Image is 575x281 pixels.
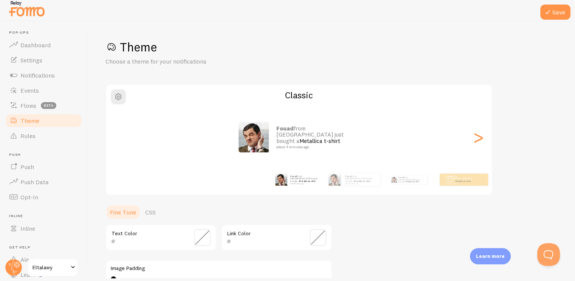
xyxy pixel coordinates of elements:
span: Inline [20,225,35,232]
span: Alerts [20,256,37,263]
strong: fouad [345,175,352,178]
h2: Classic [106,89,492,101]
span: Events [20,87,39,94]
p: from [GEOGRAPHIC_DATA] just bought a [290,175,321,184]
img: Fomo [239,122,269,152]
a: Eltalawy [27,258,78,276]
a: Metallica t-shirt [406,180,419,183]
div: Learn more [470,248,511,264]
iframe: Help Scout Beacon - Open [537,243,560,266]
a: Flows beta [5,98,82,113]
img: Fomo [391,177,397,183]
p: from [GEOGRAPHIC_DATA] just bought a [446,175,476,184]
h1: Theme [105,39,557,55]
p: Learn more [476,253,505,260]
span: Notifications [20,71,55,79]
span: Opt-In [20,193,38,201]
a: Push [5,159,82,174]
span: Push [9,152,82,157]
p: Choose a theme for your notifications [105,57,287,66]
a: Settings [5,53,82,68]
a: Fine Tune [105,205,141,220]
strong: fouad [276,125,294,132]
span: Rules [20,132,36,140]
a: Alerts [5,252,82,267]
a: Metallica t-shirt [455,180,471,183]
a: CSS [141,205,160,220]
img: Fomo [329,174,341,186]
a: Opt-In [5,189,82,205]
span: Inline [9,214,82,219]
strong: fouad [290,175,297,178]
span: Settings [20,56,42,64]
span: Theme [20,117,39,124]
span: Eltalawy [33,263,68,272]
p: from [GEOGRAPHIC_DATA] just bought a [276,126,352,149]
span: beta [41,102,56,109]
p: from [GEOGRAPHIC_DATA] just bought a [345,175,377,184]
strong: fouad [446,175,453,178]
a: Inline [5,221,82,236]
small: about 4 minutes ago [345,183,376,184]
a: Metallica t-shirt [354,180,370,183]
div: Next slide [474,110,483,165]
small: about 4 minutes ago [290,183,320,184]
label: Image Padding [111,265,327,272]
img: Fomo [275,174,287,186]
span: Get Help [9,245,82,250]
small: about 4 minutes ago [446,183,475,184]
span: Push [20,163,34,171]
a: Metallica t-shirt [299,180,316,183]
strong: fouad [398,176,404,179]
span: Push Data [20,178,49,186]
a: Theme [5,113,82,128]
a: Metallica t-shirt [299,137,340,144]
span: Flows [20,102,36,109]
a: Notifications [5,68,82,83]
a: Events [5,83,82,98]
a: Push Data [5,174,82,189]
small: about 4 minutes ago [276,145,350,149]
p: from [GEOGRAPHIC_DATA] just bought a [398,175,424,184]
span: Dashboard [20,41,51,49]
span: Pop-ups [9,30,82,35]
a: Dashboard [5,37,82,53]
a: Rules [5,128,82,143]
